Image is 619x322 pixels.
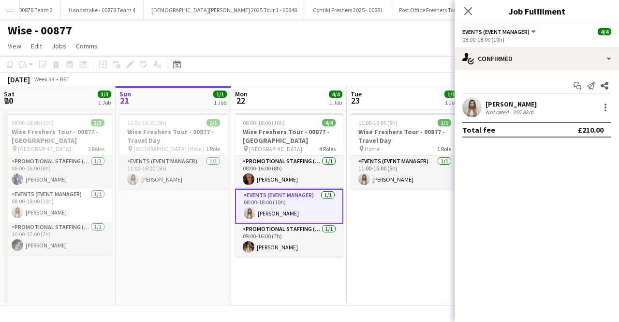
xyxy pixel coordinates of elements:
[8,23,72,38] h1: Wise - 00877
[60,76,70,83] div: BST
[4,127,112,145] h3: Wise Freshers Tour - 00877 - [GEOGRAPHIC_DATA]
[72,40,102,52] a: Comms
[119,127,228,145] h3: Wise Freshers Tour - 00877 - Travel Day
[206,145,220,153] span: 1 Role
[76,42,98,50] span: Comms
[351,113,459,189] app-job-card: 11:00-16:00 (5h)1/1Wise Freshers Tour - 00877 - Travel Day Home1 RoleEvents (Event Manager)1/111:...
[18,145,71,153] span: [GEOGRAPHIC_DATA]
[235,189,343,224] app-card-role: Events (Event Manager)1/108:00-18:00 (10h)[PERSON_NAME]
[118,95,131,106] span: 21
[358,119,398,126] span: 11:00-16:00 (5h)
[598,28,611,35] span: 4/4
[48,40,70,52] a: Jobs
[351,127,459,145] h3: Wise Freshers Tour - 00877 - Travel Day
[305,0,391,19] button: Contiki Freshers 2025 - 00881
[319,145,336,153] span: 4 Roles
[455,5,619,17] h3: Job Fulfilment
[235,113,343,257] app-job-card: 08:00-18:00 (10h)4/4Wise Freshers Tour - 00877 - [GEOGRAPHIC_DATA] [GEOGRAPHIC_DATA]4 RolesPromot...
[365,145,380,153] span: Home
[462,28,530,35] span: Events (Event Manager)
[329,99,342,106] div: 1 Job
[214,99,226,106] div: 1 Job
[243,119,285,126] span: 08:00-18:00 (10h)
[12,119,54,126] span: 08:00-18:00 (10h)
[2,95,15,106] span: 20
[127,119,166,126] span: 11:00-16:00 (5h)
[133,145,205,153] span: [GEOGRAPHIC_DATA] (Hotel)
[4,90,15,98] span: Sat
[235,224,343,257] app-card-role: Promotional Staffing (Brand Ambassadors)1/109:00-16:00 (7h)[PERSON_NAME]
[8,42,21,50] span: View
[4,113,112,255] app-job-card: 08:00-18:00 (10h)3/3Wise Freshers Tour - 00877 - [GEOGRAPHIC_DATA] [GEOGRAPHIC_DATA]3 RolesPromot...
[511,108,535,116] div: 255.8km
[235,127,343,145] h3: Wise Freshers Tour - 00877 - [GEOGRAPHIC_DATA]
[578,125,604,135] div: £210.00
[4,156,112,189] app-card-role: Promotional Staffing (Brand Ambassadors)1/108:00-16:00 (8h)[PERSON_NAME]
[4,189,112,222] app-card-role: Events (Event Manager)1/108:00-18:00 (10h)[PERSON_NAME]
[144,0,305,19] button: [DEMOGRAPHIC_DATA][PERSON_NAME] 2025 Tour 1 - 00848
[351,156,459,189] app-card-role: Events (Event Manager)1/111:00-16:00 (5h)[PERSON_NAME]
[206,119,220,126] span: 1/1
[119,113,228,189] app-job-card: 11:00-16:00 (5h)1/1Wise Freshers Tour - 00877 - Travel Day [GEOGRAPHIC_DATA] (Hotel)1 RoleEvents ...
[98,99,111,106] div: 1 Job
[98,91,111,98] span: 3/3
[462,36,611,43] div: 08:00-18:00 (10h)
[445,99,457,106] div: 1 Job
[349,95,362,106] span: 23
[52,42,66,50] span: Jobs
[4,40,25,52] a: View
[119,90,131,98] span: Sun
[438,119,451,126] span: 1/1
[91,119,104,126] span: 3/3
[61,0,144,19] button: Handshake - 00878 Team 4
[235,156,343,189] app-card-role: Promotional Staffing (Brand Ambassadors)1/108:00-16:00 (8h)[PERSON_NAME]
[213,91,227,98] span: 1/1
[462,125,495,135] div: Total fee
[351,90,362,98] span: Tue
[486,108,511,116] div: Not rated
[27,40,46,52] a: Edit
[462,28,537,35] button: Events (Event Manager)
[329,91,342,98] span: 4/4
[437,145,451,153] span: 1 Role
[486,100,537,108] div: [PERSON_NAME]
[322,119,336,126] span: 4/4
[31,42,42,50] span: Edit
[455,47,619,70] div: Confirmed
[391,0,486,19] button: Post Office Freshers Tour - 00850
[235,90,248,98] span: Mon
[119,156,228,189] app-card-role: Events (Event Manager)1/111:00-16:00 (5h)[PERSON_NAME]
[4,222,112,255] app-card-role: Promotional Staffing (Brand Ambassadors)1/110:00-17:00 (7h)[PERSON_NAME]
[249,145,302,153] span: [GEOGRAPHIC_DATA]
[8,75,30,84] div: [DATE]
[234,95,248,106] span: 22
[88,145,104,153] span: 3 Roles
[444,91,458,98] span: 1/1
[32,76,56,83] span: Week 38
